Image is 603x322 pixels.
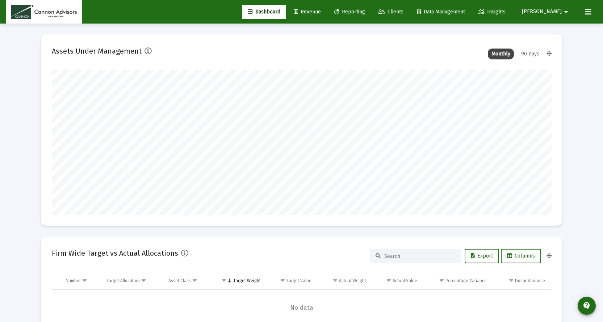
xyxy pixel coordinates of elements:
mat-icon: arrow_drop_down [562,5,570,19]
span: Data Management [417,9,465,15]
a: Clients [373,5,409,19]
span: No data [52,304,552,312]
span: Show filter options for column 'Dollar Variance' [508,278,514,283]
div: Actual Value [393,278,417,284]
a: Reporting [328,5,371,19]
div: Asset Class [168,278,191,284]
td: Column Asset Class [163,272,212,289]
button: Columns [501,249,541,263]
h2: Firm Wide Target vs Actual Allocations [52,247,178,259]
span: Columns [507,253,535,259]
div: Number [66,278,81,284]
span: Dashboard [248,9,280,15]
span: Show filter options for column 'Actual Value' [386,278,391,283]
td: Column Number [60,272,102,289]
div: Target Allocation [106,278,140,284]
td: Column Actual Value [371,272,422,289]
a: Data Management [411,5,471,19]
div: Actual Weight [339,278,366,284]
td: Column Target Weight [212,272,266,289]
span: Clients [378,9,403,15]
div: Target Weight [233,278,261,284]
span: Show filter options for column 'Asset Class' [192,278,197,283]
button: Export [465,249,499,263]
span: Show filter options for column 'Target Value' [280,278,285,283]
a: Dashboard [242,5,286,19]
mat-icon: contact_support [582,301,591,310]
a: Insights [473,5,511,19]
td: Column Target Allocation [101,272,163,289]
span: Show filter options for column 'Percentage Variance' [439,278,444,283]
div: Dollar Variance [515,278,545,284]
span: Show filter options for column 'Target Weight' [221,278,227,283]
td: Column Percentage Variance [422,272,492,289]
td: Column Dollar Variance [492,272,551,289]
div: Percentage Variance [445,278,487,284]
div: Monthly [488,49,514,59]
span: Show filter options for column 'Actual Weight' [332,278,338,283]
img: Dashboard [11,5,77,19]
button: [PERSON_NAME] [513,4,579,19]
div: Target Value [286,278,311,284]
span: Show filter options for column 'Number' [82,278,87,283]
span: [PERSON_NAME] [522,9,562,15]
span: Insights [478,9,506,15]
div: 90 Days [518,49,543,59]
span: Revenue [294,9,321,15]
td: Column Target Value [266,272,317,289]
a: Revenue [288,5,327,19]
span: Reporting [334,9,365,15]
span: Show filter options for column 'Target Allocation' [141,278,146,283]
input: Search [384,253,455,259]
span: Export [471,253,493,259]
td: Column Actual Weight [317,272,371,289]
h2: Assets Under Management [52,45,142,57]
